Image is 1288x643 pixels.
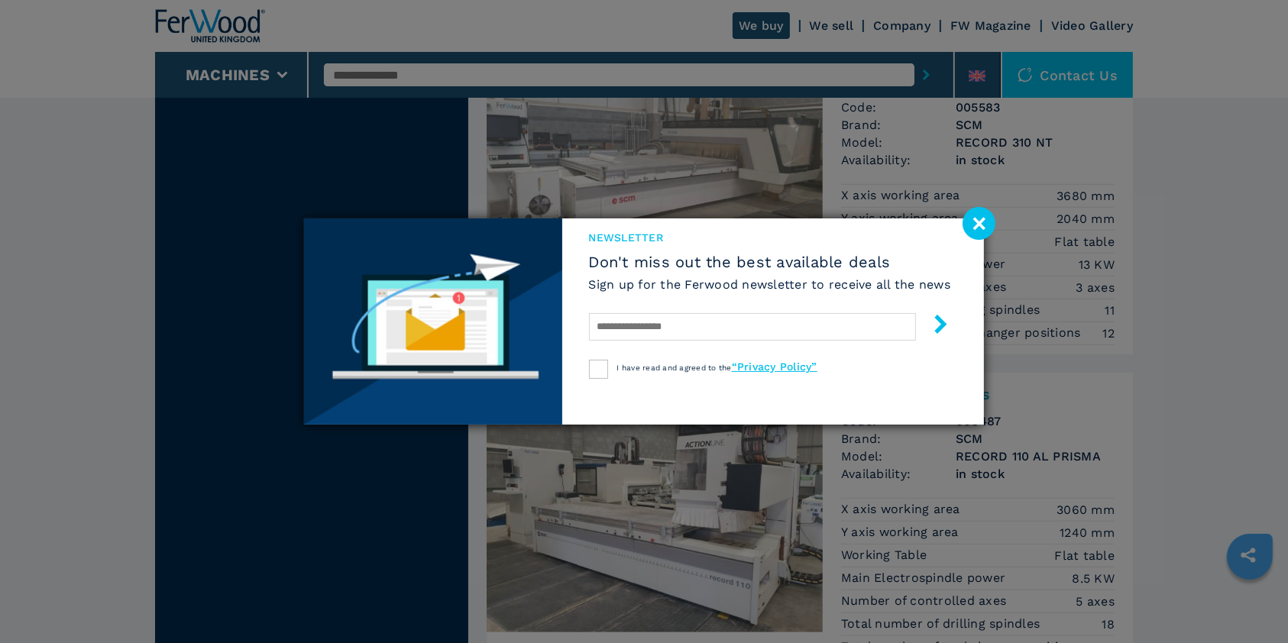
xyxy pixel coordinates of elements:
h6: Sign up for the Ferwood newsletter to receive all the news [589,276,951,293]
span: I have read and agreed to the [617,364,817,372]
a: “Privacy Policy” [732,360,817,373]
img: Newsletter image [304,218,562,425]
span: Don't miss out the best available deals [589,253,951,271]
button: submit-button [916,309,950,344]
span: newsletter [589,230,951,245]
